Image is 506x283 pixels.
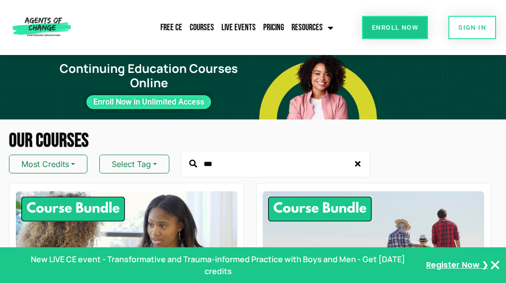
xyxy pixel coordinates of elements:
a: Enroll Now [362,16,428,39]
a: Resources [289,16,336,39]
a: Enroll Now in Unlimited Access [86,95,211,109]
span: Enroll Now [372,24,418,31]
button: Close Banner [489,259,501,271]
span: SIGN IN [458,24,486,31]
a: SIGN IN [448,16,496,39]
p: New LIVE CE event - Transformative and Trauma-informed Practice with Boys and Men - Get [DATE] cr... [18,253,418,277]
a: Free CE [158,16,185,39]
a: Register Now ❯ [426,260,488,271]
nav: Menu [107,16,336,39]
button: Most Credits [9,155,87,173]
a: Courses [187,16,217,39]
a: Live Events [219,16,258,39]
h1: Continuing Education Courses Online [51,61,247,90]
h2: Our Courses [9,131,497,151]
a: Pricing [261,16,287,39]
button: Select Tag [99,155,169,173]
